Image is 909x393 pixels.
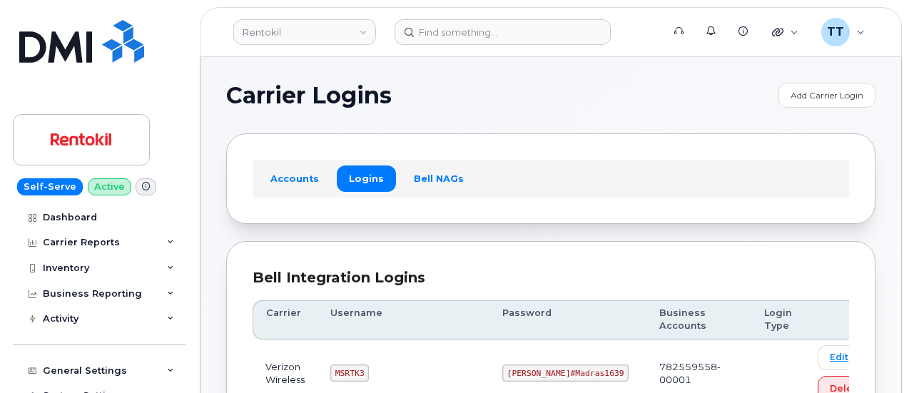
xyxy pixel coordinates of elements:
[330,364,369,382] code: MSRTK3
[253,267,849,288] div: Bell Integration Logins
[502,364,629,382] code: [PERSON_NAME]#Madras1639
[226,85,392,106] span: Carrier Logins
[318,300,489,340] th: Username
[646,300,751,340] th: Business Accounts
[337,165,396,191] a: Logins
[402,165,476,191] a: Bell NAGs
[751,300,805,340] th: Login Type
[818,345,860,370] a: Edit
[778,83,875,108] a: Add Carrier Login
[847,331,898,382] iframe: Messenger Launcher
[489,300,646,340] th: Password
[253,300,318,340] th: Carrier
[258,165,331,191] a: Accounts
